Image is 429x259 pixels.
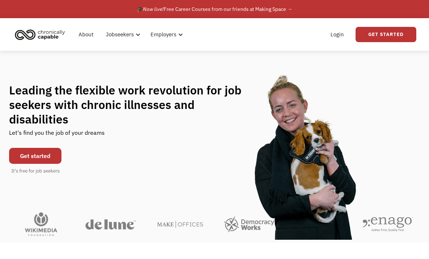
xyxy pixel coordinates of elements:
a: Login [326,23,348,46]
div: 🎓 Free Career Courses from our friends at Making Space → [137,5,292,13]
div: Let's find you the job of your dreams [9,126,105,144]
div: It's free for job seekers [11,167,60,175]
a: About [74,23,98,46]
h1: Leading the flexible work revolution for job seekers with chronic illnesses and disabilities [9,83,256,126]
div: Jobseekers [101,23,143,46]
div: Jobseekers [106,30,134,39]
a: Get Started [356,27,416,42]
img: Chronically Capable logo [13,27,67,43]
em: Now live! [143,6,164,12]
a: home [13,27,71,43]
div: Employers [151,30,176,39]
div: Employers [146,23,185,46]
a: Get started [9,148,61,164]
